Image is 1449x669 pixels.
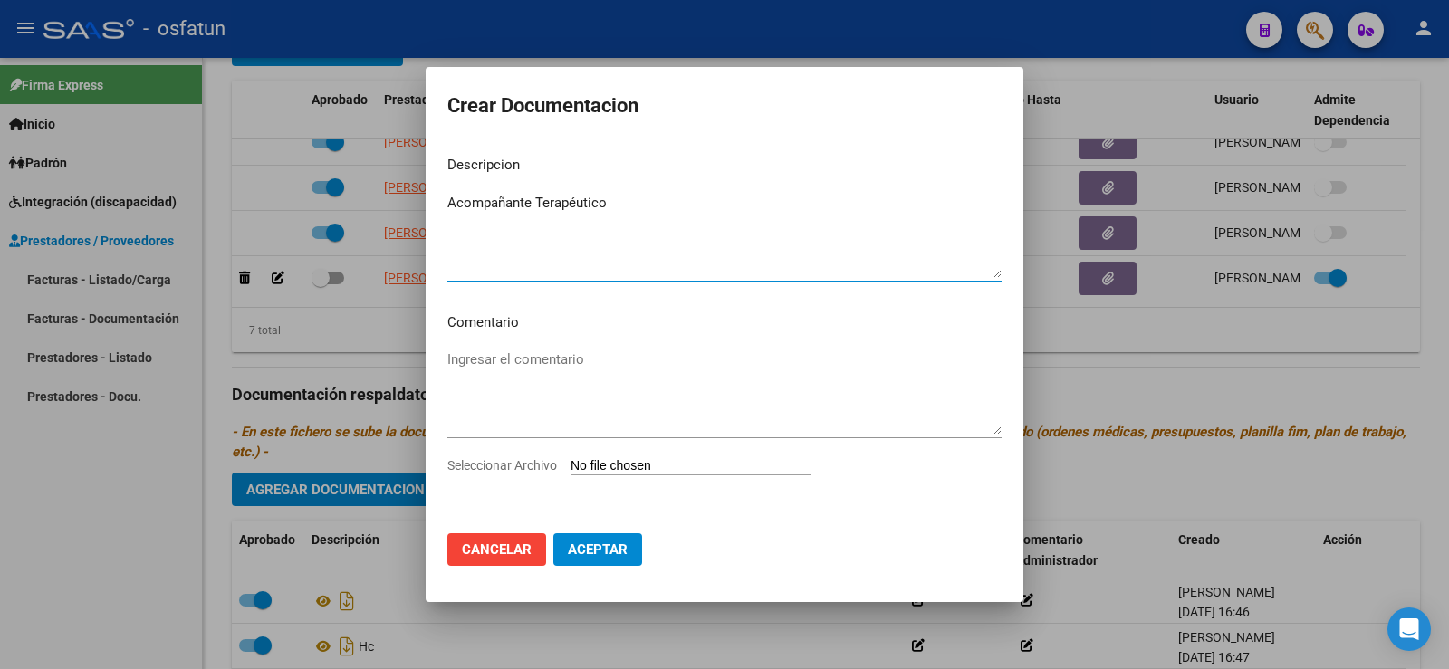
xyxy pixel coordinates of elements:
[447,89,1002,123] h2: Crear Documentacion
[553,533,642,566] button: Aceptar
[447,312,1002,333] p: Comentario
[447,155,1002,176] p: Descripcion
[447,533,546,566] button: Cancelar
[462,541,532,558] span: Cancelar
[568,541,628,558] span: Aceptar
[1387,607,1431,651] div: Open Intercom Messenger
[447,458,557,473] span: Seleccionar Archivo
